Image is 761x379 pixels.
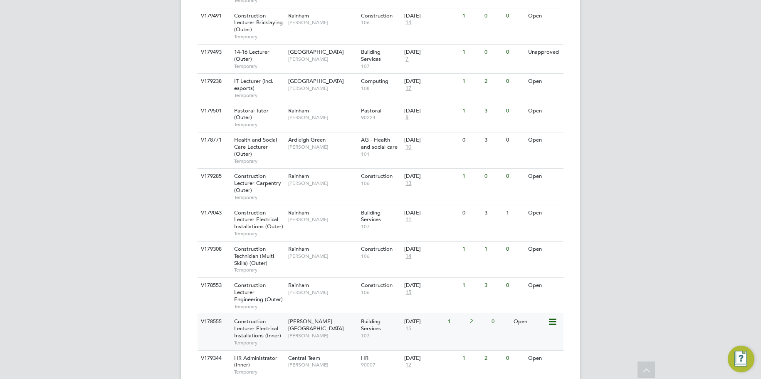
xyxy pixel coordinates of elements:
[288,318,344,332] span: [PERSON_NAME][GEOGRAPHIC_DATA]
[361,12,393,19] span: Construction
[482,74,504,89] div: 2
[361,282,393,289] span: Construction
[460,169,482,184] div: 1
[199,103,228,119] div: V179501
[288,107,309,114] span: Rainham
[526,74,562,89] div: Open
[234,267,284,273] span: Temporary
[199,242,228,257] div: V179308
[234,172,281,194] span: Construction Lecturer Carpentry (Outer)
[404,12,458,20] div: [DATE]
[199,74,228,89] div: V179238
[404,246,458,253] div: [DATE]
[504,103,526,119] div: 0
[361,151,400,157] span: 101
[504,132,526,148] div: 0
[288,12,309,19] span: Rainham
[234,245,274,267] span: Construction Technician (Multi Skills) (Outer)
[288,77,344,85] span: [GEOGRAPHIC_DATA]
[288,332,357,339] span: [PERSON_NAME]
[404,209,458,217] div: [DATE]
[482,8,504,24] div: 0
[199,132,228,148] div: V178771
[511,314,548,329] div: Open
[234,209,283,230] span: Construction Lecturer Electrical Installations (Outer)
[234,12,283,33] span: Construction Lecturer Bricklaying (Outer)
[404,114,410,121] span: 8
[489,314,511,329] div: 0
[234,230,284,237] span: Temporary
[404,253,413,260] span: 14
[526,351,562,366] div: Open
[361,209,381,223] span: Building Services
[404,144,413,151] span: 10
[404,362,413,369] span: 12
[404,289,413,296] span: 15
[504,8,526,24] div: 0
[404,78,458,85] div: [DATE]
[504,242,526,257] div: 0
[361,48,381,62] span: Building Services
[234,303,284,310] span: Temporary
[199,351,228,366] div: V179344
[361,289,400,296] span: 106
[404,107,458,115] div: [DATE]
[234,48,269,62] span: 14-16 Lecturer (Outer)
[482,169,504,184] div: 0
[288,85,357,92] span: [PERSON_NAME]
[288,282,309,289] span: Rainham
[526,8,562,24] div: Open
[288,216,357,223] span: [PERSON_NAME]
[460,74,482,89] div: 1
[404,19,413,26] span: 14
[504,205,526,221] div: 1
[404,325,413,332] span: 15
[404,355,458,362] div: [DATE]
[482,45,504,60] div: 0
[288,114,357,121] span: [PERSON_NAME]
[199,169,228,184] div: V179285
[728,346,754,372] button: Engage Resource Center
[404,318,444,325] div: [DATE]
[482,242,504,257] div: 1
[404,173,458,180] div: [DATE]
[361,354,368,362] span: HR
[526,278,562,293] div: Open
[526,242,562,257] div: Open
[234,282,283,303] span: Construction Lecturer Engineering (Outer)
[234,369,284,375] span: Temporary
[234,77,274,92] span: IT Lecturer (incl. esports)
[288,253,357,259] span: [PERSON_NAME]
[526,169,562,184] div: Open
[361,223,400,230] span: 107
[361,85,400,92] span: 108
[460,132,482,148] div: 0
[288,172,309,180] span: Rainham
[404,137,458,144] div: [DATE]
[361,63,400,70] span: 107
[288,136,326,143] span: Ardleigh Green
[234,136,277,157] span: Health and Social Care Lecturer (Outer)
[288,48,344,55] span: [GEOGRAPHIC_DATA]
[361,107,381,114] span: Pastoral
[504,45,526,60] div: 0
[288,245,309,252] span: Rainham
[404,216,413,223] span: 11
[404,85,413,92] span: 17
[361,172,393,180] span: Construction
[504,351,526,366] div: 0
[482,205,504,221] div: 3
[504,278,526,293] div: 0
[288,144,357,150] span: [PERSON_NAME]
[404,56,410,63] span: 7
[446,314,467,329] div: 1
[288,209,309,216] span: Rainham
[460,205,482,221] div: 0
[460,278,482,293] div: 1
[460,45,482,60] div: 1
[526,132,562,148] div: Open
[288,362,357,368] span: [PERSON_NAME]
[460,8,482,24] div: 1
[199,8,228,24] div: V179491
[234,339,284,346] span: Temporary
